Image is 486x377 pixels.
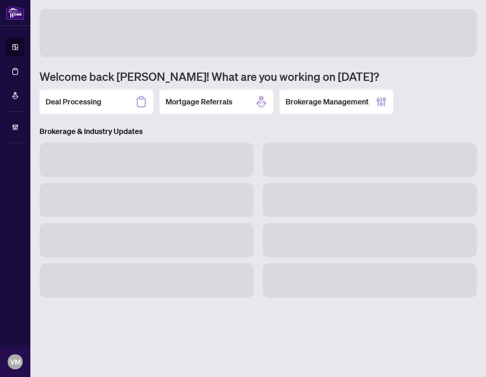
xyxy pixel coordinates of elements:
h2: Brokerage Management [286,96,369,107]
h2: Mortgage Referrals [166,96,232,107]
span: VM [10,356,21,367]
img: logo [6,6,24,20]
h2: Deal Processing [46,96,101,107]
h1: Welcome back [PERSON_NAME]! What are you working on [DATE]? [39,69,477,84]
h3: Brokerage & Industry Updates [39,126,477,137]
